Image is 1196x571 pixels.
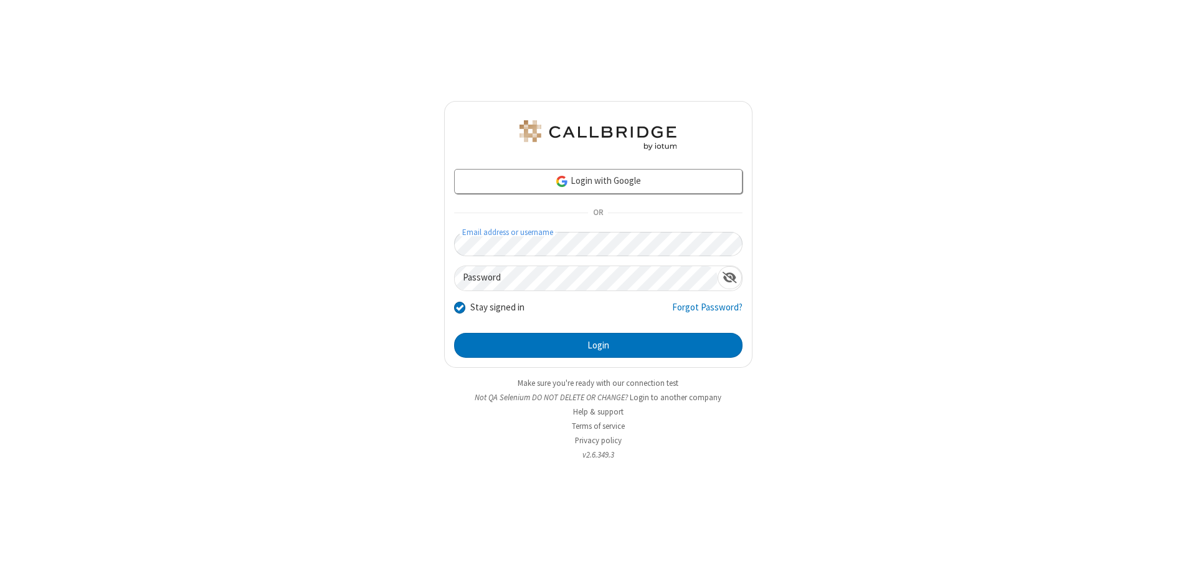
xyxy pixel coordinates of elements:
a: Terms of service [572,421,625,431]
img: google-icon.png [555,175,569,188]
div: Show password [718,266,742,289]
input: Email address or username [454,232,743,256]
a: Privacy policy [575,435,622,446]
img: QA Selenium DO NOT DELETE OR CHANGE [517,120,679,150]
a: Help & support [573,406,624,417]
a: Make sure you're ready with our connection test [518,378,678,388]
li: Not QA Selenium DO NOT DELETE OR CHANGE? [444,391,752,403]
label: Stay signed in [470,300,524,315]
a: Forgot Password? [672,300,743,324]
span: OR [588,204,608,222]
button: Login [454,333,743,358]
li: v2.6.349.3 [444,449,752,461]
button: Login to another company [630,391,721,403]
input: Password [455,266,718,290]
a: Login with Google [454,169,743,194]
